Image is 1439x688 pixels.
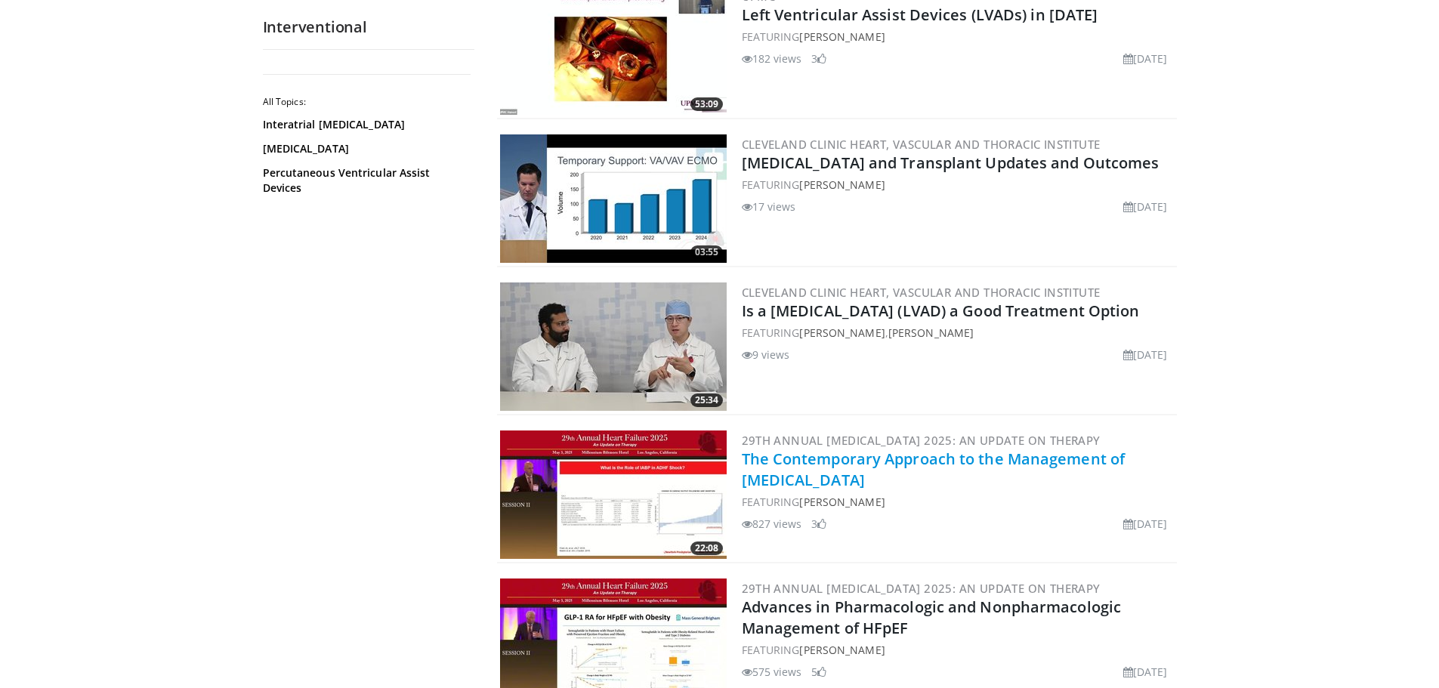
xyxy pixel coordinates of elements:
[742,285,1101,300] a: Cleveland Clinic Heart, Vascular and Thoracic Institute
[690,97,723,111] span: 53:09
[742,347,790,363] li: 9 views
[799,495,885,509] a: [PERSON_NAME]
[1123,516,1168,532] li: [DATE]
[500,282,727,411] a: 25:34
[742,301,1140,321] a: Is a [MEDICAL_DATA] (LVAD) a Good Treatment Option
[742,581,1101,596] a: 29th Annual [MEDICAL_DATA] 2025: An Update on Therapy
[500,134,727,263] a: 03:55
[690,541,723,555] span: 22:08
[500,134,727,263] img: 5e60023d-5500-4425-874d-dd2868774b43.300x170_q85_crop-smart_upscale.jpg
[690,245,723,259] span: 03:55
[742,516,802,532] li: 827 views
[500,430,727,559] a: 22:08
[811,664,826,680] li: 5
[742,433,1101,448] a: 29th Annual [MEDICAL_DATA] 2025: An Update on Therapy
[263,96,471,108] h2: All Topics:
[742,597,1122,638] a: Advances in Pharmacologic and Nonpharmacologic Management of HFpEF
[1123,199,1168,214] li: [DATE]
[811,516,826,532] li: 3
[742,51,802,66] li: 182 views
[742,5,1098,25] a: Left Ventricular Assist Devices (LVADs) in [DATE]
[263,17,474,37] h2: Interventional
[690,393,723,407] span: 25:34
[263,117,467,132] a: Interatrial [MEDICAL_DATA]
[799,29,885,44] a: [PERSON_NAME]
[500,430,727,559] img: fe3deb0d-e936-46b8-b8f6-72716a8ee27b.300x170_q85_crop-smart_upscale.jpg
[888,325,974,340] a: [PERSON_NAME]
[1123,347,1168,363] li: [DATE]
[263,165,467,196] a: Percutaneous Ventricular Assist Devices
[799,325,885,340] a: [PERSON_NAME]
[799,177,885,192] a: [PERSON_NAME]
[742,153,1160,173] a: [MEDICAL_DATA] and Transplant Updates and Outcomes
[742,137,1101,152] a: Cleveland Clinic Heart, Vascular and Thoracic Institute
[742,29,1174,45] div: FEATURING
[742,494,1174,510] div: FEATURING
[742,642,1174,658] div: FEATURING
[742,177,1174,193] div: FEATURING
[742,664,802,680] li: 575 views
[742,325,1174,341] div: FEATURING ,
[742,199,796,214] li: 17 views
[1123,664,1168,680] li: [DATE]
[500,282,727,411] img: d57883b7-9bfe-4e1c-a394-7ab2f38c32db.300x170_q85_crop-smart_upscale.jpg
[263,141,467,156] a: [MEDICAL_DATA]
[799,643,885,657] a: [PERSON_NAME]
[811,51,826,66] li: 3
[1123,51,1168,66] li: [DATE]
[742,449,1126,490] a: The Contemporary Approach to the Management of [MEDICAL_DATA]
